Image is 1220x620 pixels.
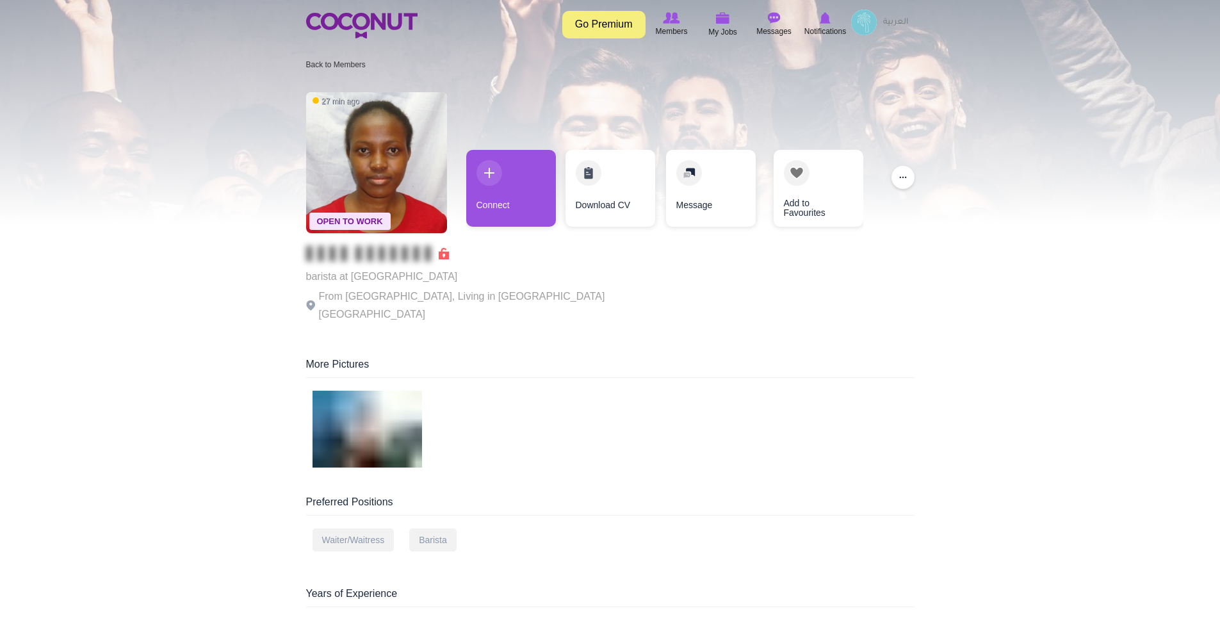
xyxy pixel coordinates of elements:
[768,12,781,24] img: Messages
[309,213,391,230] span: Open To Work
[804,25,846,38] span: Notifications
[800,10,851,39] a: Notifications Notifications
[646,10,697,39] a: Browse Members Members
[655,25,687,38] span: Members
[565,150,655,233] div: 2 / 4
[756,25,792,38] span: Messages
[466,150,556,227] a: Connect
[708,26,737,38] span: My Jobs
[764,150,854,233] div: 4 / 4
[891,166,915,189] button: ...
[774,150,863,227] a: Add to Favourites
[565,150,655,227] a: Download CV
[820,12,831,24] img: Notifications
[466,150,556,233] div: 1 / 4
[306,357,915,378] div: More Pictures
[665,150,754,233] div: 3 / 4
[877,10,915,35] a: العربية
[306,288,658,323] p: From [GEOGRAPHIC_DATA], Living in [GEOGRAPHIC_DATA] [GEOGRAPHIC_DATA]
[306,60,366,69] a: Back to Members
[306,247,449,260] span: Connect to Unlock the Profile
[697,10,749,40] a: My Jobs My Jobs
[749,10,800,39] a: Messages Messages
[313,96,359,107] span: 27 min ago
[306,268,658,286] p: barista at [GEOGRAPHIC_DATA]
[716,12,730,24] img: My Jobs
[306,587,915,607] div: Years of Experience
[313,528,394,551] div: Waiter/Waitress
[409,528,457,551] div: Barista
[562,11,646,38] a: Go Premium
[666,150,756,227] a: Message
[663,12,679,24] img: Browse Members
[306,13,418,38] img: Home
[306,495,915,516] div: Preferred Positions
